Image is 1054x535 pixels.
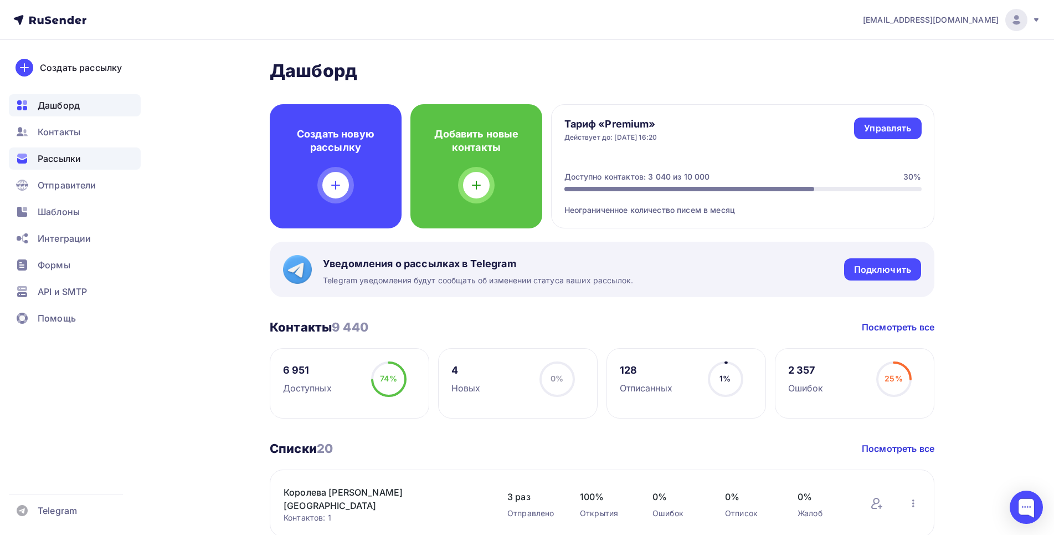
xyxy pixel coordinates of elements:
[380,374,397,383] span: 74%
[788,364,824,377] div: 2 357
[9,174,141,196] a: Отправители
[287,128,384,154] h4: Создать новую рассылку
[317,441,333,456] span: 20
[9,201,141,223] a: Шаблоны
[283,381,332,395] div: Доступных
[863,9,1041,31] a: [EMAIL_ADDRESS][DOMAIN_NAME]
[38,232,91,245] span: Интеграции
[428,128,525,154] h4: Добавить новые контакты
[551,374,563,383] span: 0%
[564,171,710,182] div: Доступно контактов: 3 040 из 10 000
[38,205,80,218] span: Шаблоны
[9,121,141,143] a: Контакты
[788,381,824,395] div: Ошибок
[580,508,630,519] div: Открытия
[862,442,934,455] a: Посмотреть все
[9,147,141,170] a: Рассылки
[38,504,77,517] span: Telegram
[451,364,481,377] div: 4
[719,374,731,383] span: 1%
[9,94,141,116] a: Дашборд
[854,263,911,276] div: Подключить
[283,364,332,377] div: 6 951
[284,486,472,512] a: Королева [PERSON_NAME] [GEOGRAPHIC_DATA]
[40,61,122,74] div: Создать рассылку
[564,118,657,131] h4: Тариф «Premium»
[38,285,87,298] span: API и SMTP
[270,319,368,335] h3: Контакты
[323,275,633,286] span: Telegram уведомления будут сообщать об изменении статуса ваших рассылок.
[507,508,558,519] div: Отправлено
[620,364,672,377] div: 128
[451,381,481,395] div: Новых
[564,133,657,142] div: Действует до: [DATE] 16:20
[564,191,922,216] div: Неограниченное количество писем в месяц
[323,257,633,271] span: Уведомления о рассылках в Telegram
[652,490,703,503] span: 0%
[580,490,630,503] span: 100%
[798,490,848,503] span: 0%
[270,441,333,456] h3: Списки
[862,320,934,334] a: Посмотреть все
[284,512,485,523] div: Контактов: 1
[332,320,368,334] span: 9 440
[798,508,848,519] div: Жалоб
[725,508,775,519] div: Отписок
[620,381,672,395] div: Отписанных
[725,490,775,503] span: 0%
[38,179,96,192] span: Отправители
[903,171,921,182] div: 30%
[9,254,141,276] a: Формы
[864,122,911,135] div: Управлять
[38,99,80,112] span: Дашборд
[652,508,703,519] div: Ошибок
[270,60,934,82] h2: Дашборд
[507,490,558,503] span: 3 раз
[38,125,80,139] span: Контакты
[38,258,70,272] span: Формы
[885,374,902,383] span: 25%
[38,312,76,325] span: Помощь
[38,152,81,165] span: Рассылки
[863,14,999,26] span: [EMAIL_ADDRESS][DOMAIN_NAME]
